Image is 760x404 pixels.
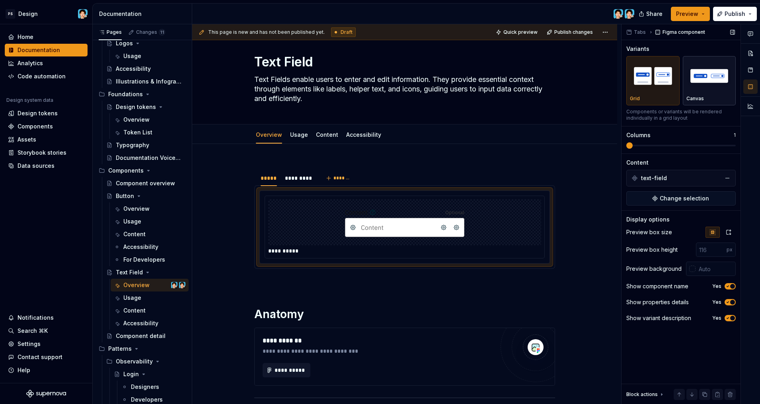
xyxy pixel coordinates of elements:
a: Component overview [103,177,189,190]
textarea: Text Field [253,52,553,72]
div: Text Field [116,268,143,276]
div: Home [18,33,33,41]
div: Foundations [95,88,189,101]
span: text-field [641,174,667,182]
a: Content [111,228,189,241]
a: Analytics [5,57,88,70]
a: Data sources [5,159,88,172]
div: For Developers [123,256,165,264]
h1: Anatomy [254,307,555,321]
span: Share [646,10,663,18]
button: Change selection [626,191,736,206]
div: Block actions [626,389,665,400]
a: Button [103,190,189,202]
div: Usage [123,218,141,225]
div: Show variant description [626,314,691,322]
label: Yes [712,299,721,305]
div: Code automation [18,72,66,80]
div: Changes [136,29,165,35]
a: Accessibility [111,241,189,253]
span: Tabs [634,29,646,35]
div: Search ⌘K [18,327,48,335]
button: Contact support [5,351,88,363]
div: Overview [123,116,150,124]
a: Settings [5,338,88,350]
a: Usage [290,131,308,138]
div: Show component name [626,282,688,290]
div: Components [18,122,53,130]
button: placeholderCanvas [683,56,736,105]
a: Code automation [5,70,88,83]
img: Leo [179,282,185,288]
div: Accessibility [123,243,158,251]
div: Components [95,164,189,177]
a: OverviewLeoLeo [111,279,189,291]
a: Design tokens [103,101,189,113]
span: 11 [159,29,165,35]
div: Content [123,307,146,315]
textarea: Text Fields enable users to enter and edit information. They provide essential context through el... [253,73,553,105]
button: placeholderGrid [626,56,680,105]
a: For Developers [111,253,189,266]
button: Share [635,7,668,21]
div: PS [6,9,15,19]
div: text-field [628,172,734,185]
a: Overview [256,131,282,138]
div: Pages [99,29,122,35]
span: Preview [676,10,698,18]
a: Content [316,131,338,138]
div: Component overview [116,179,175,187]
a: Accessibility [346,131,381,138]
img: placeholder [686,61,733,90]
img: Leo [625,9,634,19]
a: Home [5,31,88,43]
div: Components [108,167,144,175]
div: Designers [131,383,159,391]
a: Text Field [103,266,189,279]
input: Auto [696,262,736,276]
div: Foundations [108,90,143,98]
div: Overview [253,126,285,143]
div: Components or variants will be rendered individually in a grid layout [626,109,736,121]
span: This page is new and has not been published yet. [208,29,325,35]
p: 1 [734,132,736,138]
img: placeholder [630,61,676,90]
img: Leo [171,282,177,288]
div: Documentation [99,10,189,18]
a: Usage [111,215,189,228]
div: Content [626,159,649,167]
a: Documentation Voice & Style [103,151,189,164]
div: Token List [123,128,152,136]
a: Overview [111,202,189,215]
div: Patterns [95,342,189,355]
span: Change selection [660,194,709,202]
p: px [727,247,733,253]
div: Design tokens [116,103,156,111]
div: Storybook stories [18,149,66,157]
div: Content [313,126,341,143]
div: Show properties details [626,298,689,306]
div: Overview [123,205,150,213]
button: Help [5,364,88,377]
label: Yes [712,283,721,289]
img: Leo [78,9,88,19]
a: Usage [111,291,189,304]
div: Columns [626,131,651,139]
div: Block actions [626,391,658,398]
a: Logos [103,37,189,50]
div: Observability [103,355,189,368]
div: Accessibility [123,319,158,327]
a: Components [5,120,88,133]
button: Preview [671,7,710,21]
div: Display options [626,216,670,223]
div: Accessibility [116,65,151,73]
div: Preview box size [626,228,672,236]
a: Overview [111,113,189,126]
button: Publish changes [544,27,596,38]
div: Help [18,366,30,374]
button: Notifications [5,311,88,324]
a: Supernova Logo [26,390,66,398]
section-item: Figma [259,190,550,264]
a: Token List [111,126,189,139]
a: Illustrations & Infographics [103,75,189,88]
